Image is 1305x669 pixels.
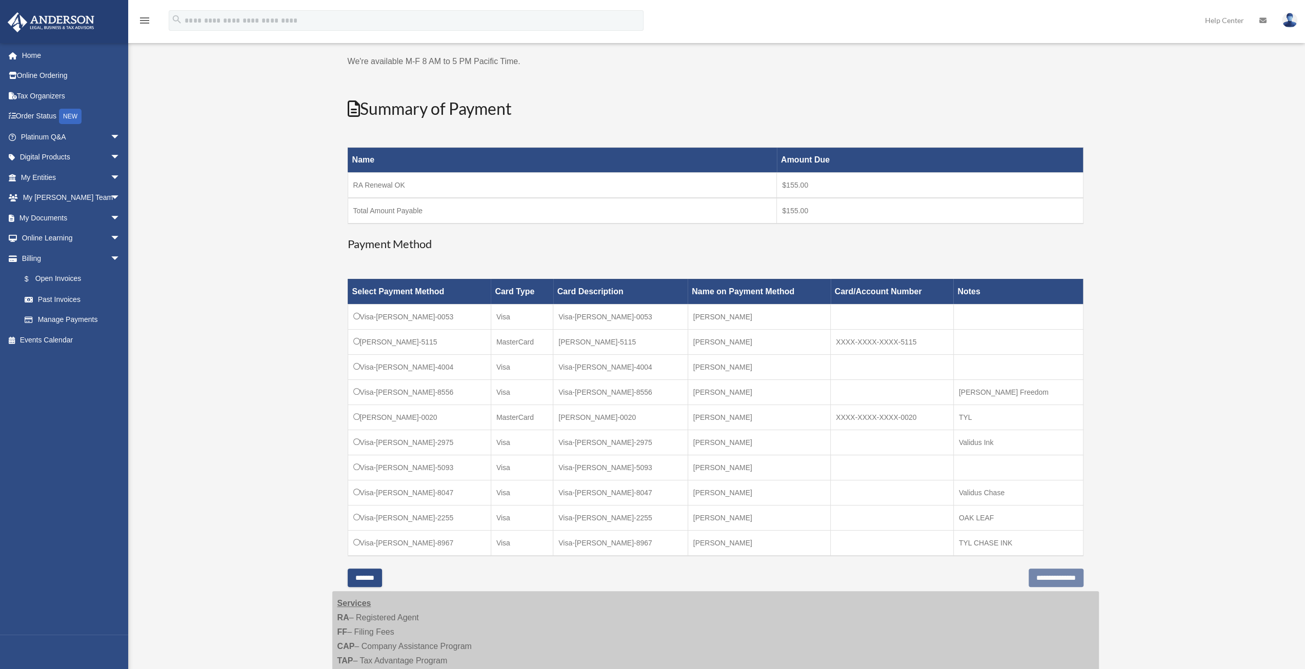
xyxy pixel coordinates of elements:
[348,54,1083,69] p: We're available M-F 8 AM to 5 PM Pacific Time.
[348,404,491,430] td: [PERSON_NAME]-0020
[688,480,831,505] td: [PERSON_NAME]
[110,188,131,209] span: arrow_drop_down
[831,404,954,430] td: XXXX-XXXX-XXXX-0020
[14,310,131,330] a: Manage Payments
[553,329,688,354] td: [PERSON_NAME]-5115
[348,379,491,404] td: Visa-[PERSON_NAME]-8556
[688,304,831,329] td: [PERSON_NAME]
[491,505,553,530] td: Visa
[7,106,136,127] a: Order StatusNEW
[688,379,831,404] td: [PERSON_NAME]
[7,330,136,350] a: Events Calendar
[7,147,136,168] a: Digital Productsarrow_drop_down
[688,455,831,480] td: [PERSON_NAME]
[491,430,553,455] td: Visa
[348,329,491,354] td: [PERSON_NAME]-5115
[348,480,491,505] td: Visa-[PERSON_NAME]-8047
[777,173,1083,198] td: $155.00
[688,530,831,556] td: [PERSON_NAME]
[688,430,831,455] td: [PERSON_NAME]
[553,404,688,430] td: [PERSON_NAME]-0020
[688,354,831,379] td: [PERSON_NAME]
[688,279,831,304] th: Name on Payment Method
[348,236,1083,252] h3: Payment Method
[491,480,553,505] td: Visa
[491,279,553,304] th: Card Type
[7,127,136,147] a: Platinum Q&Aarrow_drop_down
[953,430,1083,455] td: Validus Ink
[953,505,1083,530] td: OAK LEAF
[553,480,688,505] td: Visa-[PERSON_NAME]-8047
[953,379,1083,404] td: [PERSON_NAME] Freedom
[777,198,1083,224] td: $155.00
[110,167,131,188] span: arrow_drop_down
[348,430,491,455] td: Visa-[PERSON_NAME]-2975
[953,279,1083,304] th: Notes
[110,147,131,168] span: arrow_drop_down
[553,304,688,329] td: Visa-[PERSON_NAME]-0053
[348,279,491,304] th: Select Payment Method
[491,404,553,430] td: MasterCard
[348,97,1083,120] h2: Summary of Payment
[110,248,131,269] span: arrow_drop_down
[348,173,777,198] td: RA Renewal OK
[491,379,553,404] td: Visa
[553,505,688,530] td: Visa-[PERSON_NAME]-2255
[7,248,131,269] a: Billingarrow_drop_down
[337,613,349,622] strong: RA
[337,656,353,665] strong: TAP
[138,14,151,27] i: menu
[337,642,355,651] strong: CAP
[7,45,136,66] a: Home
[337,627,348,636] strong: FF
[777,148,1083,173] th: Amount Due
[110,228,131,249] span: arrow_drop_down
[688,329,831,354] td: [PERSON_NAME]
[831,329,954,354] td: XXXX-XXXX-XXXX-5115
[953,480,1083,505] td: Validus Chase
[110,208,131,229] span: arrow_drop_down
[491,530,553,556] td: Visa
[553,354,688,379] td: Visa-[PERSON_NAME]-4004
[110,127,131,148] span: arrow_drop_down
[348,505,491,530] td: Visa-[PERSON_NAME]-2255
[7,208,136,228] a: My Documentsarrow_drop_down
[1282,13,1297,28] img: User Pic
[7,228,136,249] a: Online Learningarrow_drop_down
[491,329,553,354] td: MasterCard
[553,279,688,304] th: Card Description
[553,430,688,455] td: Visa-[PERSON_NAME]-2975
[491,304,553,329] td: Visa
[138,18,151,27] a: menu
[491,455,553,480] td: Visa
[14,269,126,290] a: $Open Invoices
[688,505,831,530] td: [PERSON_NAME]
[553,455,688,480] td: Visa-[PERSON_NAME]-5093
[30,273,35,286] span: $
[171,14,183,25] i: search
[553,379,688,404] td: Visa-[PERSON_NAME]-8556
[953,404,1083,430] td: TYL
[5,12,97,32] img: Anderson Advisors Platinum Portal
[491,354,553,379] td: Visa
[337,599,371,607] strong: Services
[553,530,688,556] td: Visa-[PERSON_NAME]-8967
[953,530,1083,556] td: TYL CHASE INK
[59,109,82,124] div: NEW
[348,455,491,480] td: Visa-[PERSON_NAME]-5093
[348,198,777,224] td: Total Amount Payable
[348,148,777,173] th: Name
[688,404,831,430] td: [PERSON_NAME]
[7,66,136,86] a: Online Ordering
[348,530,491,556] td: Visa-[PERSON_NAME]-8967
[348,354,491,379] td: Visa-[PERSON_NAME]-4004
[348,304,491,329] td: Visa-[PERSON_NAME]-0053
[14,289,131,310] a: Past Invoices
[7,167,136,188] a: My Entitiesarrow_drop_down
[831,279,954,304] th: Card/Account Number
[7,188,136,208] a: My [PERSON_NAME] Teamarrow_drop_down
[7,86,136,106] a: Tax Organizers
